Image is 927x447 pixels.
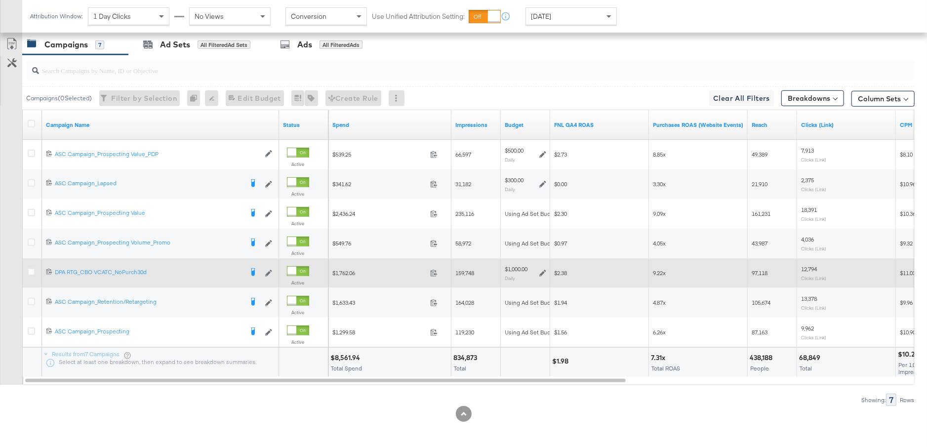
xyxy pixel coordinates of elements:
a: The maximum amount you're willing to spend on your ads, on average each day or over the lifetime ... [505,121,546,129]
div: DPA RTG_CBO VCATC_NoPurch30d [55,268,242,276]
span: 235,116 [455,210,474,217]
span: $539.25 [332,151,426,158]
span: $1.94 [554,299,567,306]
div: Campaigns [44,39,88,50]
span: Clear All Filters [713,92,770,105]
div: $1,000.00 [505,265,527,273]
a: The number of people your ad was served to. [752,121,793,129]
a: DPA RTG_CBO VCATC_NoPurch30d [55,268,242,278]
span: 12,794 [801,265,817,273]
span: $8.10 [900,151,913,158]
div: 0 [187,90,205,106]
span: 9,962 [801,325,814,332]
a: ASC Campaign_Prospecting Value_PDP [55,150,260,159]
span: $10.96 [900,180,916,188]
div: ASC Campaign_Retention/Retargeting [55,298,242,306]
div: ASC Campaign_Prospecting Volume_Promo [55,239,242,246]
a: The number of times your ad was served. On mobile apps an ad is counted as served the first time ... [455,121,497,129]
a: ASC Campaign_Retention/Retargeting [55,298,242,308]
span: 4.87x [653,299,666,306]
button: Breakdowns [781,90,844,106]
sub: Daily [505,186,515,192]
a: The total value of the purchase actions divided by spend tracked by your Custom Audience pixel on... [653,121,744,129]
div: $300.00 [505,176,524,184]
div: ASC Campaign_Prospecting [55,327,242,335]
span: 6.26x [653,328,666,336]
span: 49,389 [752,151,767,158]
span: 31,182 [455,180,471,188]
div: 7.31x [651,353,668,363]
sub: Clicks (Link) [801,216,826,222]
span: 18,391 [801,206,817,213]
span: 1 Day Clicks [93,12,131,21]
span: $1,633.43 [332,299,426,306]
span: 21,910 [752,180,767,188]
div: ASC Campaign_Prospecting Value [55,209,242,217]
div: $500.00 [505,147,524,155]
span: 3.30x [653,180,666,188]
sub: Clicks (Link) [801,305,826,311]
input: Search Campaigns by Name, ID or Objective [39,57,833,76]
sub: Clicks (Link) [801,334,826,340]
div: Ads [297,39,312,50]
span: 119,230 [455,328,474,336]
span: Conversion [291,12,326,21]
span: 7,913 [801,147,814,154]
div: $1.98 [552,357,571,366]
span: 13,378 [801,295,817,302]
span: $1,762.06 [332,269,426,277]
a: ASC Campaign_Lapsed [55,179,242,189]
sub: Daily [505,157,515,163]
span: $341.62 [332,180,426,188]
label: Active [287,161,309,167]
div: $8,561.94 [330,353,363,363]
sub: Daily [505,275,515,281]
span: $1.56 [554,328,567,336]
div: 7 [95,41,104,49]
span: 43,987 [752,240,767,247]
div: Attribution Window: [30,13,83,20]
span: Total Spend [331,365,362,372]
div: All Filtered Ad Sets [198,41,250,49]
div: 834,873 [453,353,480,363]
span: $2.30 [554,210,567,217]
span: 159,748 [455,269,474,277]
div: Rows [899,397,915,404]
span: $549.76 [332,240,426,247]
a: ASC Campaign_Prospecting Value [55,209,242,219]
span: $2,436.24 [332,210,426,217]
span: 161,231 [752,210,770,217]
span: 8.85x [653,151,666,158]
span: Total ROAS [651,365,680,372]
label: Use Unified Attribution Setting: [372,12,465,21]
span: 97,118 [752,269,767,277]
div: ASC Campaign_Lapsed [55,179,242,187]
span: 4,036 [801,236,814,243]
span: 4.05x [653,240,666,247]
span: $11.03 [900,269,916,277]
a: The number of clicks on links appearing on your ad or Page that direct people to your sites off F... [801,121,892,129]
label: Active [287,280,309,286]
span: 66,597 [455,151,471,158]
div: Using Ad Set Budget [505,328,560,336]
button: Clear All Filters [709,90,774,106]
span: Total [454,365,466,372]
span: $0.97 [554,240,567,247]
div: Showing: [861,397,886,404]
span: $10.90 [900,328,916,336]
span: 9.09x [653,210,666,217]
label: Active [287,309,309,316]
label: Active [287,339,309,345]
div: Ad Sets [160,39,190,50]
div: 438,188 [750,353,775,363]
span: No Views [195,12,224,21]
span: $9.96 [900,299,913,306]
span: $0.00 [554,180,567,188]
a: Shows the current state of your Ad Campaign. [283,121,324,129]
div: 7 [886,394,896,406]
label: Active [287,220,309,227]
span: $2.73 [554,151,567,158]
span: 164,028 [455,299,474,306]
a: ASC Campaign_Prospecting [55,327,242,337]
span: 105,674 [752,299,770,306]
